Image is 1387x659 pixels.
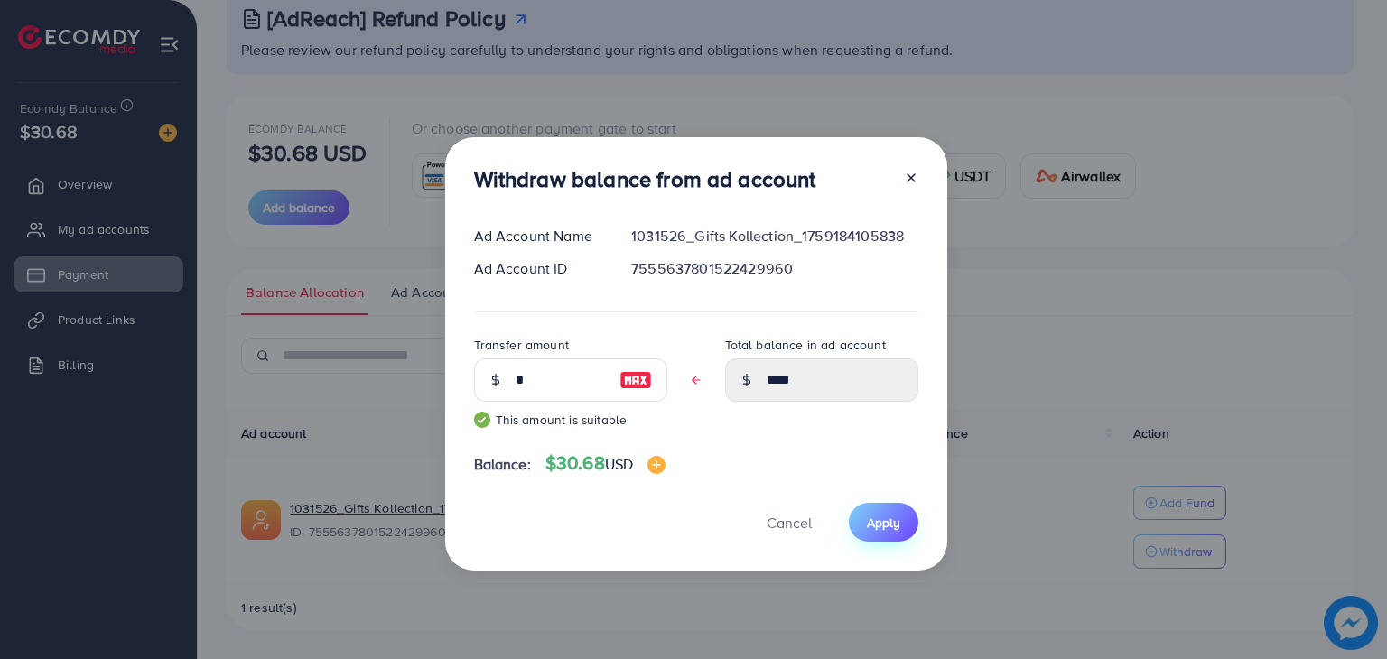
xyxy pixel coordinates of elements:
[725,336,886,354] label: Total balance in ad account
[767,513,812,533] span: Cancel
[617,226,932,246] div: 1031526_Gifts Kollection_1759184105838
[867,514,900,532] span: Apply
[849,503,918,542] button: Apply
[474,454,531,475] span: Balance:
[744,503,834,542] button: Cancel
[474,166,816,192] h3: Withdraw balance from ad account
[474,336,569,354] label: Transfer amount
[460,258,618,279] div: Ad Account ID
[647,456,666,474] img: image
[617,258,932,279] div: 7555637801522429960
[619,369,652,391] img: image
[460,226,618,246] div: Ad Account Name
[545,452,666,475] h4: $30.68
[474,412,490,428] img: guide
[605,454,633,474] span: USD
[474,411,667,429] small: This amount is suitable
